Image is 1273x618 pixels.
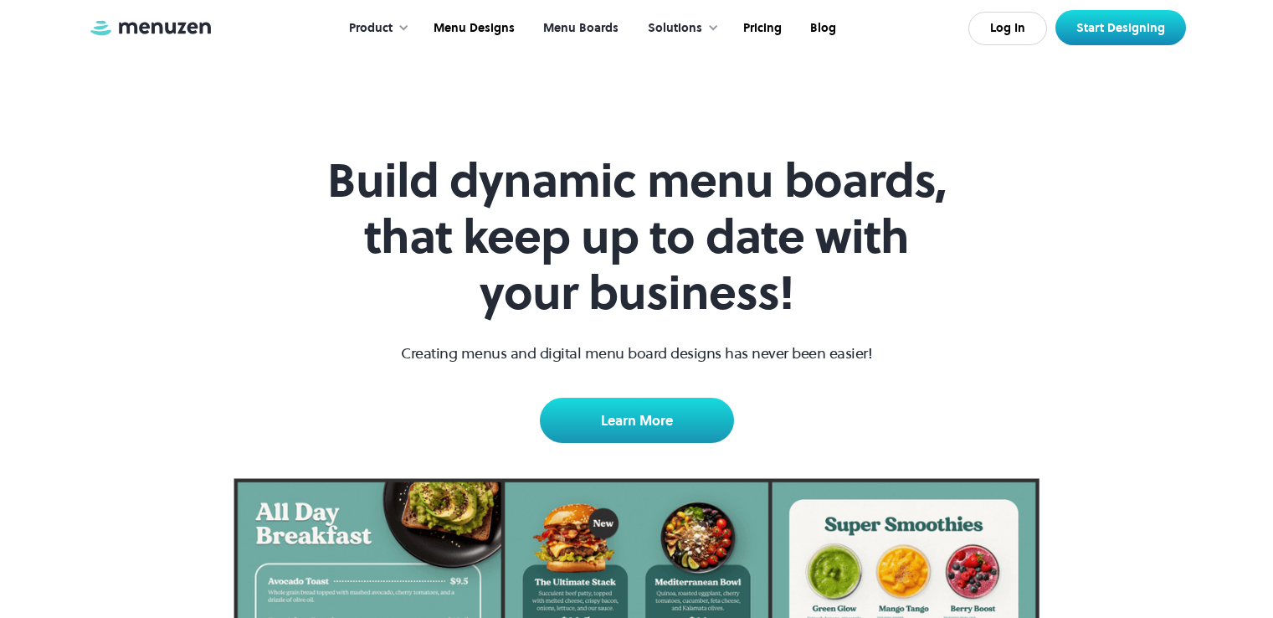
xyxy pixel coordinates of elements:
a: Learn More [540,398,734,443]
p: Creating menus and digital menu board designs has never been easier! [401,342,872,364]
div: Solutions [648,19,702,38]
a: Log In [968,12,1047,45]
a: Blog [794,3,849,54]
a: Start Designing [1055,10,1186,45]
div: Product [332,3,418,54]
div: Product [349,19,393,38]
div: Solutions [631,3,727,54]
a: Pricing [727,3,794,54]
h1: Build dynamic menu boards, that keep up to date with your business! [316,152,958,322]
a: Menu Designs [418,3,527,54]
a: Menu Boards [527,3,631,54]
